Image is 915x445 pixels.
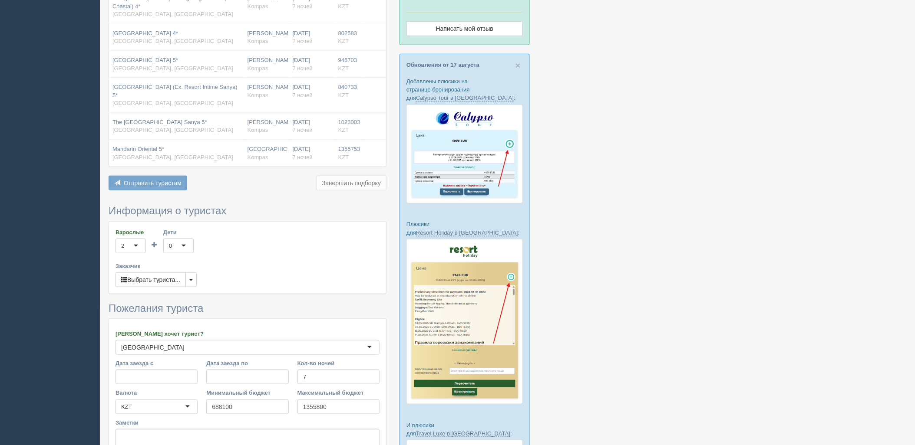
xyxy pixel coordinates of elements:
label: Минимальный бюджет [206,389,288,397]
div: [DATE] [293,56,331,72]
label: Заметки [116,419,380,427]
span: 802583 [338,30,357,36]
div: [PERSON_NAME] [248,29,286,46]
span: 7 ночей [293,3,313,10]
span: KZT [338,154,349,160]
div: [DATE] [293,83,331,99]
div: KZT [121,402,132,411]
div: [PERSON_NAME] [248,83,286,99]
span: Kompas [248,3,268,10]
p: Добавлены плюсики на странице бронирования для : [406,77,523,102]
button: Завершить подборку [316,176,386,190]
button: Отправить туристам [109,176,187,190]
label: Дата заезда по [206,359,288,367]
label: Заказчик [116,262,380,270]
label: Взрослые [116,228,146,236]
span: 7 ночей [293,154,313,160]
span: 1023003 [338,119,360,125]
div: [DATE] [293,145,331,161]
span: Kompas [248,92,268,98]
label: Дети [163,228,194,236]
h3: Информация о туристах [109,205,386,216]
span: [GEOGRAPHIC_DATA], [GEOGRAPHIC_DATA] [112,100,233,106]
span: Mandarin Oriental 5* [112,146,164,152]
div: 2 [121,242,124,250]
span: [GEOGRAPHIC_DATA], [GEOGRAPHIC_DATA] [112,127,233,133]
span: × [515,60,521,70]
span: Пожелания туриста [109,302,203,314]
span: 7 ночей [293,92,313,98]
span: 7 ночей [293,38,313,44]
img: resort-holiday-%D0%BF%D1%96%D0%B4%D0%B1%D1%96%D1%80%D0%BA%D0%B0-%D1%81%D1%80%D0%BC-%D0%B4%D0%BB%D... [406,239,523,405]
span: [GEOGRAPHIC_DATA], [GEOGRAPHIC_DATA] [112,154,233,160]
a: Travel Luxe в [GEOGRAPHIC_DATA] [416,430,510,437]
a: Написать мой отзыв [406,21,523,36]
span: [GEOGRAPHIC_DATA], [GEOGRAPHIC_DATA] [112,38,233,44]
div: [GEOGRAPHIC_DATA] [248,145,286,161]
label: Кол-во ночей [297,359,380,367]
div: [DATE] [293,118,331,134]
span: [GEOGRAPHIC_DATA] 4* [112,30,178,36]
p: И плюсики для : [406,421,523,438]
span: KZT [338,3,349,10]
span: KZT [338,92,349,98]
span: 7 ночей [293,127,313,133]
div: [PERSON_NAME] [248,56,286,72]
p: Плюсики для : [406,220,523,236]
label: Дата заезда с [116,359,198,367]
a: Resort Holiday в [GEOGRAPHIC_DATA] [416,229,518,236]
span: Kompas [248,127,268,133]
span: Kompas [248,154,268,160]
span: [GEOGRAPHIC_DATA] (Ex. Resort Intime Sanya) 5* [112,84,238,98]
span: [GEOGRAPHIC_DATA], [GEOGRAPHIC_DATA] [112,11,233,17]
label: [PERSON_NAME] хочет турист? [116,330,380,338]
span: Kompas [248,65,268,72]
label: Валюта [116,389,198,397]
span: [GEOGRAPHIC_DATA] 5* [112,57,178,63]
span: KZT [338,38,349,44]
a: Обновления от 17 августа [406,62,479,68]
span: 7 ночей [293,65,313,72]
span: [GEOGRAPHIC_DATA], [GEOGRAPHIC_DATA] [112,65,233,72]
span: 840733 [338,84,357,90]
span: KZT [338,127,349,133]
div: [GEOGRAPHIC_DATA] [121,343,185,352]
span: 1355753 [338,146,360,152]
span: Отправить туристам [124,180,182,187]
div: [DATE] [293,29,331,46]
div: [PERSON_NAME] [248,118,286,134]
img: calypso-tour-proposal-crm-for-travel-agency.jpg [406,105,523,204]
label: Максимальный бюджет [297,389,380,397]
div: 0 [169,242,172,250]
a: Calypso Tour в [GEOGRAPHIC_DATA] [416,95,514,101]
button: Close [515,61,521,70]
span: Kompas [248,38,268,44]
button: Выбрать туриста... [116,272,186,287]
span: The [GEOGRAPHIC_DATA] Sanya 5* [112,119,207,125]
span: 946703 [338,57,357,63]
input: 7-10 или 7,10,14 [297,370,380,384]
span: KZT [338,65,349,72]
